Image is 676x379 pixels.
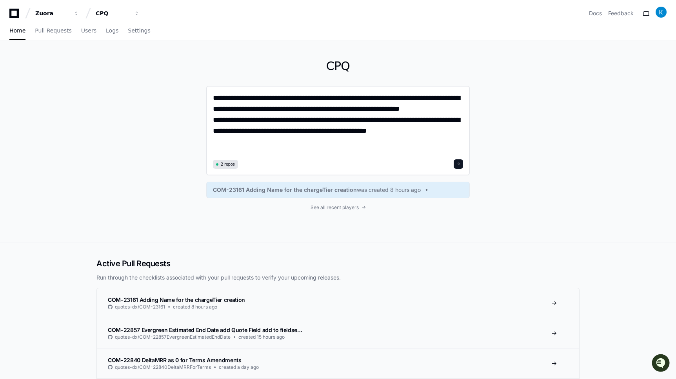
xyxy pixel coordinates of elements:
[311,204,359,211] span: See all recent players
[173,304,217,310] span: created 8 hours ago
[27,58,129,66] div: Start new chat
[206,59,470,73] h1: CPQ
[9,28,25,33] span: Home
[221,161,235,167] span: 2 repos
[78,82,95,88] span: Pylon
[81,28,96,33] span: Users
[608,9,634,17] button: Feedback
[108,296,245,303] span: COM-23161 Adding Name for the chargeTier creation
[8,8,24,23] img: PlayerZero
[656,7,667,18] img: ACg8ocIif0STc2oPks-6hgyBTcxjpK6op6tYi9m55RDqfq1Ngdzrew=s96-c
[106,22,118,40] a: Logs
[32,6,82,20] button: Zuora
[238,334,285,340] span: created 15 hours ago
[93,6,143,20] button: CPQ
[35,28,71,33] span: Pull Requests
[97,318,579,348] a: COM-22857 Evergreen Estimated End Date add Quote Field add to fieldse…quotes-dx/COM-22857Evergree...
[81,22,96,40] a: Users
[8,58,22,72] img: 1756235613930-3d25f9e4-fa56-45dd-b3ad-e072dfbd1548
[55,82,95,88] a: Powered byPylon
[108,327,302,333] span: COM-22857 Evergreen Estimated End Date add Quote Field add to fieldse…
[97,288,579,318] a: COM-23161 Adding Name for the chargeTier creationquotes-dx/COM-23161created 8 hours ago
[9,22,25,40] a: Home
[108,357,242,363] span: COM-22840 DeltaMRR as 0 for Terms Amendments
[115,304,165,310] span: quotes-dx/COM-23161
[206,204,470,211] a: See all recent players
[133,61,143,70] button: Start new chat
[35,22,71,40] a: Pull Requests
[115,364,211,370] span: quotes-dx/COM-22840DeltaMRRForTerms
[128,22,150,40] a: Settings
[213,186,463,194] a: COM-23161 Adding Name for the chargeTier creationwas created 8 hours ago
[96,274,580,282] p: Run through the checklists associated with your pull requests to verify your upcoming releases.
[27,66,99,72] div: We're available if you need us!
[106,28,118,33] span: Logs
[357,186,421,194] span: was created 8 hours ago
[8,31,143,44] div: Welcome
[97,348,579,378] a: COM-22840 DeltaMRR as 0 for Terms Amendmentsquotes-dx/COM-22840DeltaMRRForTermscreated a day ago
[213,186,357,194] span: COM-23161 Adding Name for the chargeTier creation
[96,9,129,17] div: CPQ
[115,334,231,340] span: quotes-dx/COM-22857EvergreenEstimatedEndDate
[128,28,150,33] span: Settings
[96,258,580,269] h2: Active Pull Requests
[35,9,69,17] div: Zuora
[589,9,602,17] a: Docs
[651,353,672,374] iframe: Open customer support
[219,364,259,370] span: created a day ago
